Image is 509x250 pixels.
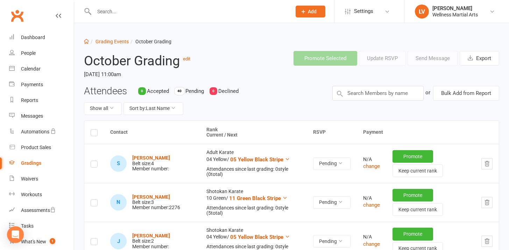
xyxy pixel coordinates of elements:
[21,192,42,197] div: Workouts
[357,121,499,144] th: Payment
[84,102,122,115] button: Show all
[138,87,146,95] div: 0
[21,35,45,40] div: Dashboard
[313,157,351,170] button: Pending
[313,235,351,248] button: Pending
[183,56,190,61] a: edit
[9,187,74,203] a: Workouts
[363,234,380,240] div: N/A
[21,50,36,56] div: People
[84,51,251,68] h2: October Grading
[200,183,307,222] td: Shotokan Karate 10 Green /
[9,124,74,140] a: Automations
[313,196,351,209] button: Pending
[296,6,325,17] button: Add
[132,194,170,200] a: [PERSON_NAME]
[92,7,287,16] input: Search...
[21,82,43,87] div: Payments
[363,157,380,162] div: N/A
[363,162,380,170] button: change
[432,12,478,18] div: Wellness Martial Arts
[393,228,433,240] button: Promote
[110,233,127,249] div: Jusman Bains
[393,203,443,216] button: Keep current rank
[21,113,43,119] div: Messages
[415,5,429,19] div: LV
[110,155,127,172] div: Sara Alonzi
[363,201,380,209] button: change
[9,108,74,124] a: Messages
[123,102,183,115] button: Sort by:Last Name
[147,88,169,94] span: Accepted
[363,240,380,248] button: change
[218,88,239,94] span: Declined
[104,121,200,144] th: Contact
[307,121,357,144] th: RSVP
[129,38,171,45] li: October Grading
[21,160,41,166] div: Gradings
[425,86,430,99] div: or
[200,144,307,183] td: Adult Karate 04 Yellow /
[185,88,204,94] span: Pending
[132,233,170,238] a: [PERSON_NAME]
[332,86,424,101] input: Search Members by name
[200,121,307,144] th: Rank Current / Next
[132,194,180,211] div: Belt size: 3 Member number: 2276
[50,238,55,244] span: 1
[206,205,301,216] div: Attendances since last grading: 0 style ( 5 total)
[9,140,74,155] a: Product Sales
[21,145,51,150] div: Product Sales
[21,129,49,134] div: Automations
[7,226,24,243] div: Open Intercom Messenger
[132,233,170,249] div: Belt size: 2 Member number:
[96,39,129,44] a: Grading Events
[393,189,433,201] button: Promote
[84,86,127,97] h3: Attendees
[132,155,170,161] a: [PERSON_NAME]
[363,196,380,201] div: N/A
[132,155,170,171] div: Belt size: 4 Member number:
[230,234,283,240] span: 05 Yellow Black Stripe
[21,66,41,72] div: Calendar
[9,171,74,187] a: Waivers
[230,155,290,164] button: 05 Yellow Black Stripe
[229,194,288,203] button: 11 Green Black Stripe
[9,155,74,171] a: Gradings
[175,87,184,95] div: 40
[21,176,38,182] div: Waivers
[21,223,34,229] div: Tasks
[84,68,251,80] time: [DATE] 11:00am
[21,97,38,103] div: Reports
[9,218,74,234] a: Tasks
[9,30,74,45] a: Dashboard
[393,164,443,177] button: Keep current rank
[230,156,283,163] span: 05 Yellow Black Stripe
[230,233,290,241] button: 05 Yellow Black Stripe
[8,7,26,24] a: Clubworx
[110,194,127,211] div: Naaima Yawar Aqeel
[9,234,74,250] a: What's New1
[9,203,74,218] a: Assessments
[9,93,74,108] a: Reports
[206,167,301,177] div: Attendances since last grading: 0 style ( 0 total)
[433,86,499,101] button: Bulk Add from Report
[210,87,217,95] div: 0
[308,9,317,14] span: Add
[9,77,74,93] a: Payments
[9,61,74,77] a: Calendar
[354,3,373,19] span: Settings
[460,51,499,66] button: Export
[9,45,74,61] a: People
[393,150,433,163] button: Promote
[21,207,56,213] div: Assessments
[432,5,478,12] div: [PERSON_NAME]
[229,195,281,201] span: 11 Green Black Stripe
[21,239,46,244] div: What's New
